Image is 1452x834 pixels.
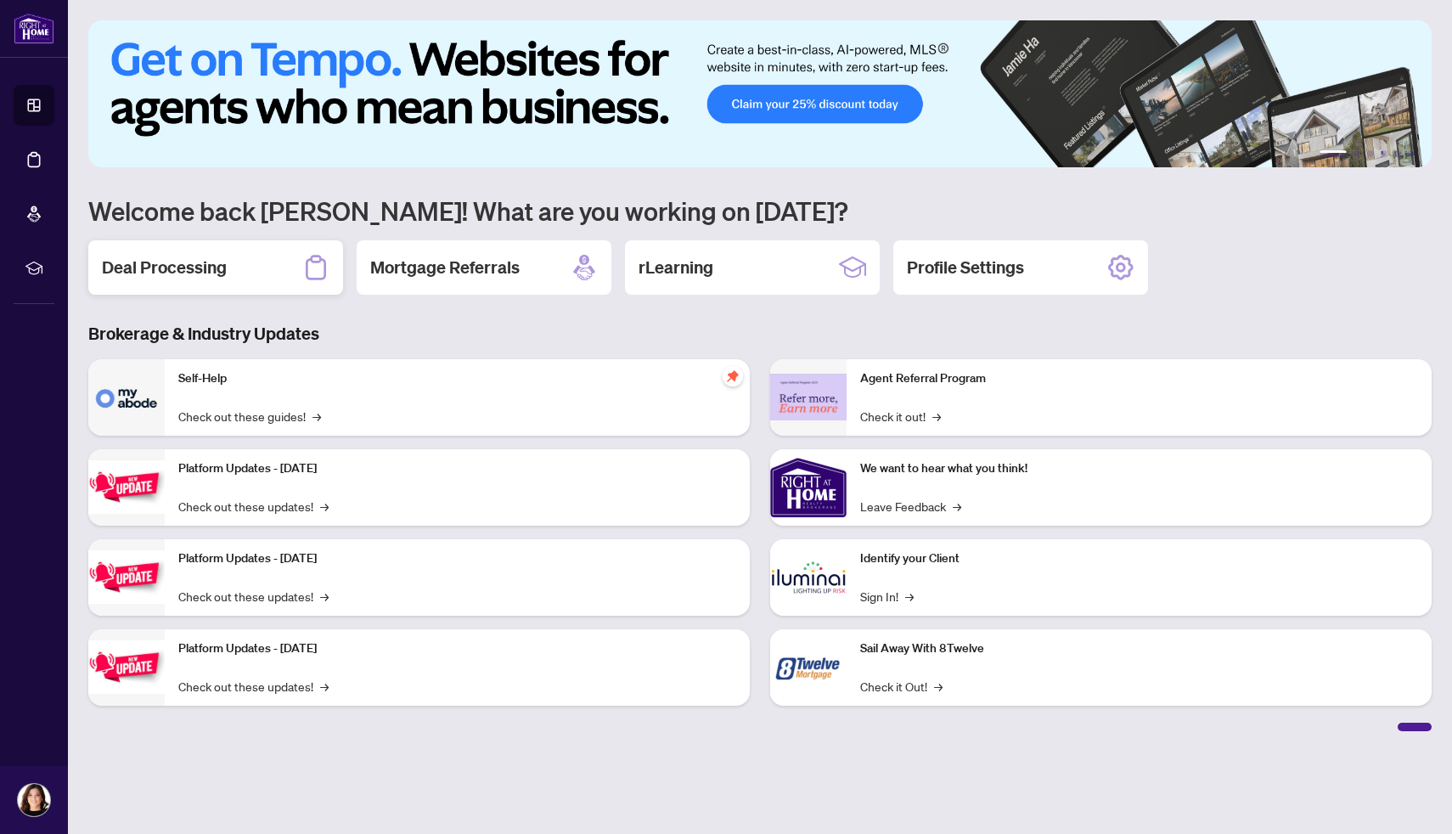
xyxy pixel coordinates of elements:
a: Check out these guides!→ [178,407,321,425]
h2: rLearning [639,256,713,279]
a: Check it Out!→ [860,677,943,696]
p: Sail Away With 8Twelve [860,640,1418,658]
h2: Mortgage Referrals [370,256,520,279]
img: Self-Help [88,359,165,436]
p: Platform Updates - [DATE] [178,640,736,658]
button: 6 [1408,150,1415,157]
img: Sail Away With 8Twelve [770,629,847,706]
img: Agent Referral Program [770,374,847,420]
span: → [934,677,943,696]
a: Leave Feedback→ [860,497,961,516]
a: Check out these updates!→ [178,587,329,606]
span: pushpin [723,366,743,386]
span: → [312,407,321,425]
h1: Welcome back [PERSON_NAME]! What are you working on [DATE]? [88,194,1432,227]
h2: Profile Settings [907,256,1024,279]
p: Agent Referral Program [860,369,1418,388]
a: Check out these updates!→ [178,497,329,516]
span: → [932,407,941,425]
span: → [320,677,329,696]
img: Platform Updates - June 23, 2025 [88,640,165,694]
button: 1 [1320,150,1347,157]
button: 5 [1394,150,1401,157]
span: → [320,497,329,516]
span: → [953,497,961,516]
button: 3 [1367,150,1374,157]
img: We want to hear what you think! [770,449,847,526]
p: Self-Help [178,369,736,388]
a: Check it out!→ [860,407,941,425]
span: → [320,587,329,606]
h2: Deal Processing [102,256,227,279]
p: Platform Updates - [DATE] [178,549,736,568]
button: 4 [1381,150,1387,157]
h3: Brokerage & Industry Updates [88,322,1432,346]
p: We want to hear what you think! [860,459,1418,478]
button: 2 [1354,150,1360,157]
p: Platform Updates - [DATE] [178,459,736,478]
span: → [905,587,914,606]
img: Platform Updates - July 21, 2025 [88,460,165,514]
a: Check out these updates!→ [178,677,329,696]
img: Slide 0 [88,20,1432,167]
button: Open asap [1384,775,1435,826]
p: Identify your Client [860,549,1418,568]
img: Profile Icon [18,784,50,816]
img: Platform Updates - July 8, 2025 [88,550,165,604]
img: Identify your Client [770,539,847,616]
img: logo [14,13,54,44]
a: Sign In!→ [860,587,914,606]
